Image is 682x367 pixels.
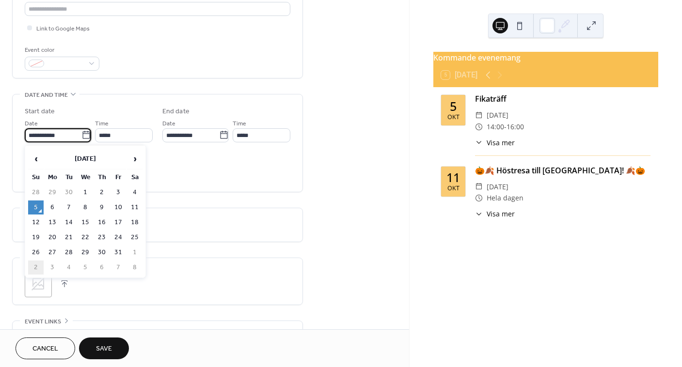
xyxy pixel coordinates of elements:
[78,185,93,199] td: 1
[25,107,55,117] div: Start date
[32,344,58,354] span: Cancel
[79,337,129,359] button: Save
[61,260,77,275] td: 4
[94,185,110,199] td: 2
[433,52,658,63] div: Kommande evenemang
[13,321,302,341] div: •••
[94,260,110,275] td: 6
[28,170,44,184] th: Su
[61,230,77,245] td: 21
[507,121,524,133] span: 16:00
[475,209,515,219] button: ​Visa mer
[28,185,44,199] td: 28
[61,200,77,214] td: 7
[45,260,60,275] td: 3
[111,215,126,229] td: 17
[127,149,142,168] span: ›
[78,200,93,214] td: 8
[61,185,77,199] td: 30
[25,45,97,55] div: Event color
[475,121,483,133] div: ​
[78,230,93,245] td: 22
[162,119,175,129] span: Date
[78,170,93,184] th: We
[111,245,126,260] td: 31
[25,90,68,100] span: Date and time
[45,185,60,199] td: 29
[127,230,143,245] td: 25
[45,149,126,169] th: [DATE]
[94,200,110,214] td: 9
[36,24,90,34] span: Link to Google Maps
[45,230,60,245] td: 20
[25,270,52,297] div: ;
[16,337,75,359] button: Cancel
[127,245,143,260] td: 1
[475,192,483,204] div: ​
[61,170,77,184] th: Tu
[29,149,43,168] span: ‹
[504,121,507,133] span: -
[487,209,515,219] span: Visa mer
[111,230,126,245] td: 24
[78,260,93,275] td: 5
[61,215,77,229] td: 14
[127,260,143,275] td: 8
[111,200,126,214] td: 10
[28,245,44,260] td: 26
[447,185,460,192] div: okt
[96,344,112,354] span: Save
[78,245,93,260] td: 29
[487,109,508,121] span: [DATE]
[475,165,650,176] div: 🎃🍂 Höstresa till [GEOGRAPHIC_DATA]! 🍂🎃
[446,171,460,183] div: 11
[127,215,143,229] td: 18
[28,230,44,245] td: 19
[28,215,44,229] td: 12
[475,93,650,105] div: Fikaträff
[475,138,515,148] button: ​Visa mer
[487,181,508,193] span: [DATE]
[127,170,143,184] th: Sa
[94,215,110,229] td: 16
[28,260,44,275] td: 2
[233,119,246,129] span: Time
[162,107,190,117] div: End date
[111,185,126,199] td: 3
[45,215,60,229] td: 13
[487,192,523,204] span: Hela dagen
[45,245,60,260] td: 27
[94,230,110,245] td: 23
[94,245,110,260] td: 30
[111,260,126,275] td: 7
[487,121,504,133] span: 14:00
[487,138,515,148] span: Visa mer
[61,245,77,260] td: 28
[94,170,110,184] th: Th
[45,170,60,184] th: Mo
[111,170,126,184] th: Fr
[28,200,44,214] td: 5
[45,200,60,214] td: 6
[450,100,457,112] div: 5
[25,119,38,129] span: Date
[475,181,483,193] div: ​
[475,109,483,121] div: ​
[127,200,143,214] td: 11
[127,185,143,199] td: 4
[447,114,460,121] div: okt
[25,317,61,327] span: Event links
[95,119,109,129] span: Time
[475,138,483,148] div: ​
[78,215,93,229] td: 15
[475,209,483,219] div: ​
